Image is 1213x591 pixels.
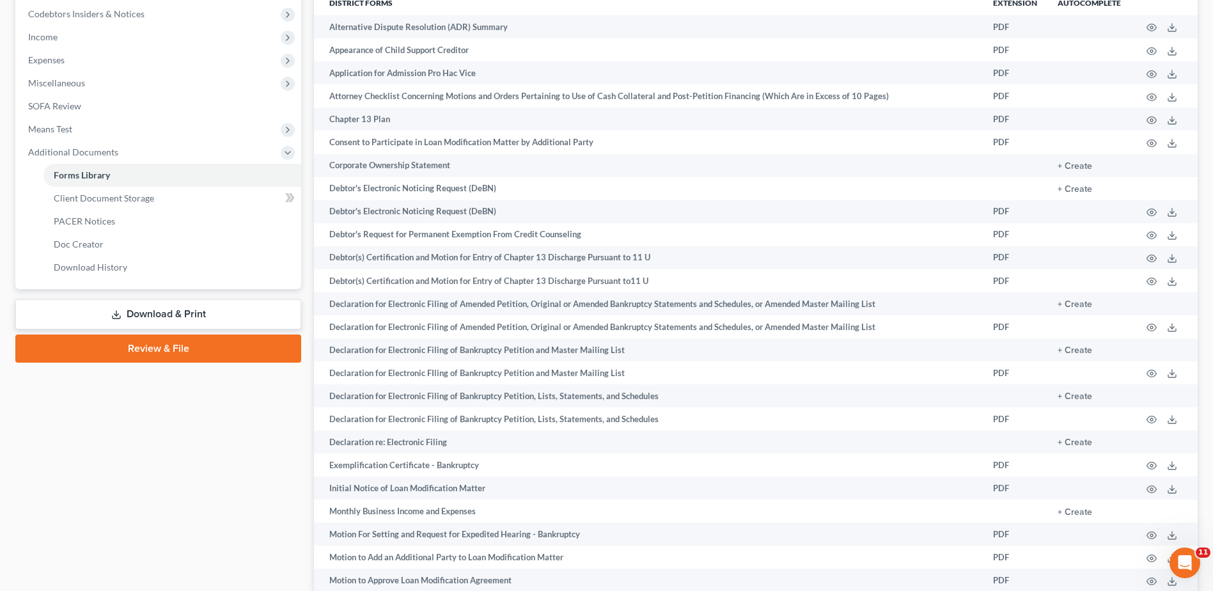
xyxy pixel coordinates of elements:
span: Codebtors Insiders & Notices [28,8,145,19]
span: Miscellaneous [28,77,85,88]
td: Consent to Participate in Loan Modification Matter by Additional Party [314,130,983,154]
a: PACER Notices [43,210,301,233]
span: Income [28,31,58,42]
td: PDF [983,546,1047,569]
td: Debtor(s) Certification and Motion for Entry of Chapter 13 Discharge Pursuant to 11 U [314,246,983,269]
td: Initial Notice of Loan Modification Matter [314,477,983,500]
span: Client Document Storage [54,193,154,203]
iframe: Intercom live chat [1170,548,1200,578]
span: 11 [1196,548,1210,558]
td: PDF [983,269,1047,292]
span: SOFA Review [28,100,81,111]
td: PDF [983,61,1047,84]
td: Exemplification Certificate - Bankruptcy [314,453,983,477]
a: Download & Print [15,299,301,329]
span: Doc Creator [54,239,104,249]
span: Means Test [28,123,72,134]
td: Debtor's Electronic Noticing Request (DeBN) [314,177,983,200]
td: Debtor(s) Certification and Motion for Entry of Chapter 13 Discharge Pursuant to11 U [314,269,983,292]
button: + Create [1058,438,1092,447]
a: Forms Library [43,164,301,187]
td: Motion For Setting and Request for Expedited Hearing - Bankruptcy [314,523,983,546]
td: Declaration for Electronic Filing of Bankruptcy Petition, Lists, Statements, and Schedules [314,384,983,407]
td: Alternative Dispute Resolution (ADR) Summary [314,15,983,38]
td: PDF [983,477,1047,500]
td: PDF [983,453,1047,477]
td: PDF [983,407,1047,430]
td: Declaration for Electronic FIling of Bankruptcy Petition and Master Mailing List [314,361,983,384]
td: PDF [983,130,1047,154]
td: PDF [983,523,1047,546]
button: + Create [1058,346,1092,355]
td: PDF [983,361,1047,384]
td: Corporate Ownership Statement [314,154,983,177]
td: Attorney Checklist Concerning Motions and Orders Pertaining to Use of Cash Collateral and Post-Pe... [314,84,983,107]
td: Appearance of Child Support Creditor [314,38,983,61]
a: Download History [43,256,301,279]
td: Declaration for Electronic Filing of Amended Petition, Original or Amended Bankruptcy Statements ... [314,292,983,315]
span: Forms Library [54,169,110,180]
a: Doc Creator [43,233,301,256]
span: Additional Documents [28,146,118,157]
span: Expenses [28,54,65,65]
td: PDF [983,246,1047,269]
span: Download History [54,262,127,272]
td: PDF [983,223,1047,246]
button: + Create [1058,392,1092,401]
td: Motion to Add an Additional Party to Loan Modification Matter [314,546,983,569]
td: PDF [983,15,1047,38]
td: Declaration for Electronic Filing of Bankruptcy Petition and Master Mailing List [314,338,983,361]
button: + Create [1058,300,1092,309]
td: PDF [983,200,1047,223]
button: + Create [1058,508,1092,517]
td: Chapter 13 Plan [314,107,983,130]
td: PDF [983,84,1047,107]
button: + Create [1058,162,1092,171]
td: Declaration for Electronic Filing of Bankruptcy Petition, Lists, Statements, and Schedules [314,407,983,430]
a: Client Document Storage [43,187,301,210]
td: Debtor's Electronic Noticing Request (DeBN) [314,200,983,223]
span: PACER Notices [54,216,115,226]
td: Monthly Business Income and Expenses [314,500,983,523]
td: PDF [983,315,1047,338]
td: Application for Admission Pro Hac Vice [314,61,983,84]
td: PDF [983,107,1047,130]
a: SOFA Review [18,95,301,118]
td: Declaration for Electronic Filing of Amended Petition, Original or Amended Bankruptcy Statements ... [314,315,983,338]
a: Review & File [15,335,301,363]
button: + Create [1058,185,1092,194]
td: PDF [983,38,1047,61]
td: Declaration re: Electronic Filing [314,430,983,453]
td: Debtor's Request for Permanent Exemption From Credit Counseling [314,223,983,246]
